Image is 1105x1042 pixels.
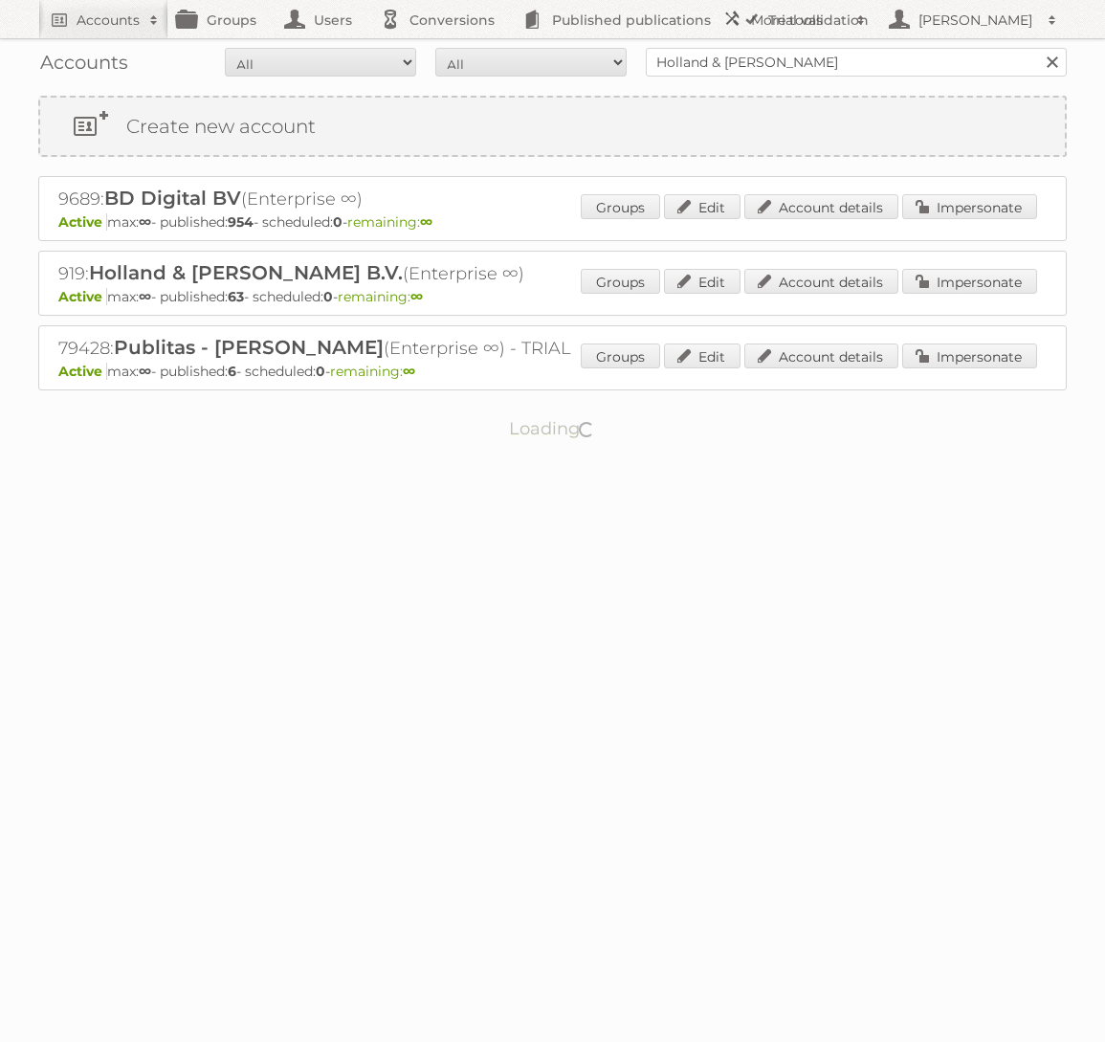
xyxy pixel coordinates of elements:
[58,336,728,361] h2: 79428: (Enterprise ∞) - TRIAL
[58,363,107,380] span: Active
[664,269,740,294] a: Edit
[914,11,1038,30] h2: [PERSON_NAME]
[347,213,432,231] span: remaining:
[228,288,244,305] strong: 63
[139,363,151,380] strong: ∞
[664,194,740,219] a: Edit
[902,194,1037,219] a: Impersonate
[77,11,140,30] h2: Accounts
[58,213,1047,231] p: max: - published: - scheduled: -
[744,344,898,368] a: Account details
[449,410,656,448] p: Loading
[139,288,151,305] strong: ∞
[333,213,343,231] strong: 0
[40,98,1065,155] a: Create new account
[581,194,660,219] a: Groups
[316,363,325,380] strong: 0
[114,336,384,359] span: Publitas - [PERSON_NAME]
[744,194,898,219] a: Account details
[323,288,333,305] strong: 0
[89,261,403,284] span: Holland & [PERSON_NAME] B.V.
[403,363,415,380] strong: ∞
[58,363,1047,380] p: max: - published: - scheduled: -
[330,363,415,380] span: remaining:
[338,288,423,305] span: remaining:
[139,213,151,231] strong: ∞
[58,213,107,231] span: Active
[581,269,660,294] a: Groups
[410,288,423,305] strong: ∞
[58,288,107,305] span: Active
[420,213,432,231] strong: ∞
[751,11,847,30] h2: More tools
[902,269,1037,294] a: Impersonate
[104,187,241,210] span: BD Digital BV
[902,344,1037,368] a: Impersonate
[744,269,898,294] a: Account details
[228,213,254,231] strong: 954
[664,344,740,368] a: Edit
[58,288,1047,305] p: max: - published: - scheduled: -
[58,261,728,286] h2: 919: (Enterprise ∞)
[581,344,660,368] a: Groups
[58,187,728,211] h2: 9689: (Enterprise ∞)
[228,363,236,380] strong: 6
